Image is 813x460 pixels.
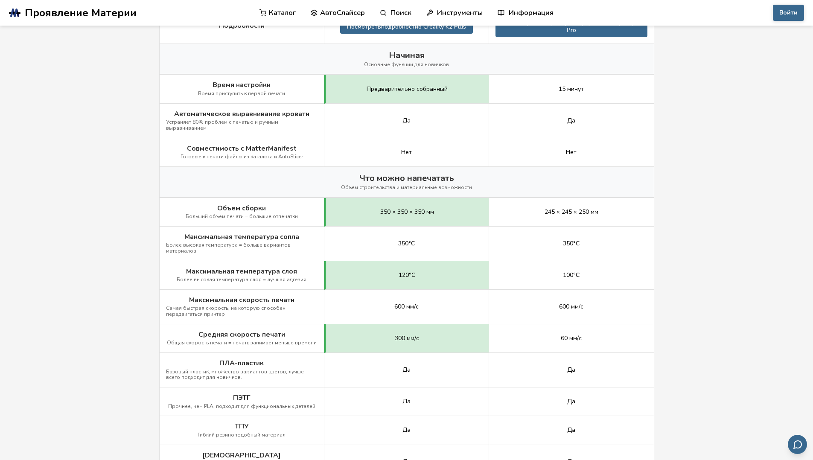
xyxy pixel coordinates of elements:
[184,232,299,242] font: Максимальная температура сопла
[186,267,297,276] font: Максимальная температура слоя
[202,451,281,460] font: [DEMOGRAPHIC_DATA]
[340,20,473,34] a: Посмотретьподробностио Creality K2 Plus
[402,366,411,374] font: Да
[398,239,415,247] font: 350°С
[380,208,434,216] font: 350 × 350 × 350 мм
[559,303,583,311] font: 600 мм/с
[495,16,647,37] a: Посмотретьподробную информацию оQIDI Q1 Pro
[567,397,575,405] font: Да
[219,358,264,368] font: ПЛА-пластик
[563,271,580,279] font: 100°С
[381,23,418,31] font: подробности
[509,8,554,17] font: Информация
[567,19,637,34] font: QIDI Q1 Pro
[198,431,286,438] font: Гибкий резиноподобный материал
[566,148,577,156] font: Нет
[168,403,315,410] font: Прочнее, чем PLA, подходит для функциональных деталей
[213,80,271,90] font: Время настройки
[401,148,412,156] font: Нет
[174,109,309,119] font: Автоматическое выравнивание кровати
[25,6,137,20] font: Проявление Материи
[402,426,411,434] font: Да
[166,368,304,381] font: Базовый пластик, множество вариантов цветов, лучше всего подходит для новичков.
[788,435,807,454] button: Отправить отзыв по электронной почте
[395,334,419,342] font: 300 мм/с
[367,85,448,93] font: Предварительно собранный
[320,8,365,17] font: АвтоСлайсер
[166,119,278,131] font: Устраняет 80% проблем с печатью и ручным выравниванием
[402,116,411,125] font: Да
[567,116,575,125] font: Да
[181,153,303,160] font: Готовые к печати файлы из каталога и AutoSlicer
[567,426,575,434] font: Да
[198,330,285,339] font: Средняя скорость печати
[559,85,584,93] font: 15 минут
[779,9,798,17] font: Войти
[563,239,580,247] font: 350°С
[217,204,266,213] font: Объем сборки
[167,339,317,346] font: Общая скорость печати = печать занимает меньше времени
[437,8,483,17] font: Инструменты
[359,172,454,184] font: Что можно напечатать
[219,21,265,30] font: Подробности
[166,242,291,254] font: Более высокая температура = больше вариантов материалов
[394,303,419,311] font: 600 мм/с
[390,8,411,17] font: Поиск
[402,397,411,405] font: Да
[545,208,598,216] font: 245 × 245 × 250 мм
[389,49,425,61] font: Начиная
[567,366,575,374] font: Да
[418,23,466,31] font: о Creality K2 Plus
[399,271,415,279] font: 120°С
[187,144,297,153] font: Совместимость с MatterManifest
[561,334,582,342] font: 60 мм/с
[198,90,285,97] font: Время приступить к первой печати
[773,5,804,21] button: Войти
[269,8,296,17] font: Каталог
[235,422,249,431] font: ТПУ
[186,213,298,220] font: Больший объем печати = большие отпечатки
[364,61,449,68] font: Основные функции для новичков
[166,305,286,317] font: Самая быстрая скорость, на которую способен передвигаться принтер
[233,393,251,402] font: ПЭТГ
[189,295,294,305] font: Максимальная скорость печати
[341,184,472,191] font: Объем строительства и материальные возможности
[177,276,306,283] font: Более высокая температура слоя = лучшая адгезия
[347,23,381,31] font: Посмотреть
